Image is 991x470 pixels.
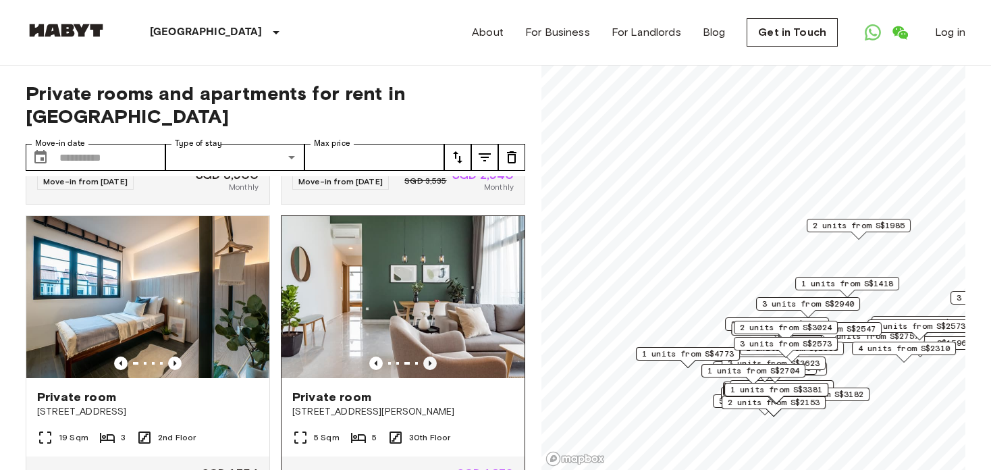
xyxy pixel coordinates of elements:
[37,389,116,405] span: Private room
[801,278,893,290] span: 1 units from S$1418
[728,357,820,369] span: 3 units from S$3623
[730,384,822,396] span: 1 units from S$3381
[867,319,971,340] div: Map marker
[724,383,828,404] div: Map marker
[642,348,734,360] span: 1 units from S$4773
[736,381,828,393] span: 5 units from S$1838
[701,364,805,385] div: Map marker
[721,387,825,408] div: Map marker
[859,19,886,46] a: Open WhatsApp
[175,138,222,149] label: Type of stay
[886,19,913,46] a: Open WeChat
[713,394,817,415] div: Map marker
[59,432,88,444] span: 19 Sqm
[878,317,969,329] span: 3 units from S$1480
[26,24,107,37] img: Habyt
[734,321,838,342] div: Map marker
[158,432,196,444] span: 2nd Floor
[723,362,827,383] div: Map marker
[740,342,844,363] div: Map marker
[703,24,726,41] a: Blog
[612,24,681,41] a: For Landlords
[778,322,882,343] div: Map marker
[734,337,838,358] div: Map marker
[229,181,259,193] span: Monthly
[452,169,514,181] span: SGD 2,940
[484,181,514,193] span: Monthly
[722,357,826,377] div: Map marker
[314,432,340,444] span: 5 Sqm
[404,175,446,187] span: SGD 3,535
[858,342,950,355] span: 4 units from S$2310
[725,317,829,338] div: Map marker
[740,338,832,350] span: 3 units from S$2573
[498,144,525,171] button: tune
[636,347,740,368] div: Map marker
[37,405,259,419] span: [STREET_ADDRESS]
[372,432,377,444] span: 5
[723,383,827,404] div: Map marker
[795,277,899,298] div: Map marker
[731,322,840,343] div: Map marker
[35,138,85,149] label: Move-in date
[114,357,128,370] button: Previous image
[196,169,259,181] span: SGD 3,900
[27,144,54,171] button: Choose date
[766,388,869,409] div: Map marker
[772,388,863,400] span: 1 units from S$3182
[150,24,263,41] p: [GEOGRAPHIC_DATA]
[168,357,182,370] button: Previous image
[756,297,860,318] div: Map marker
[719,395,811,407] span: 5 units from S$1680
[722,396,826,417] div: Map marker
[298,176,383,186] span: Move-in from [DATE]
[26,216,269,378] img: Marketing picture of unit SG-01-027-006-02
[747,18,838,47] a: Get in Touch
[314,138,350,149] label: Max price
[409,432,451,444] span: 30th Floor
[423,357,437,370] button: Previous image
[807,219,911,240] div: Map marker
[707,365,799,377] span: 1 units from S$2704
[874,320,965,332] span: 1 units from S$2573
[935,24,965,41] a: Log in
[731,318,823,330] span: 3 units from S$1985
[784,323,876,335] span: 1 units from S$2547
[292,389,371,405] span: Private room
[471,144,498,171] button: tune
[26,82,525,128] span: Private rooms and apartments for rent in [GEOGRAPHIC_DATA]
[43,176,128,186] span: Move-in from [DATE]
[813,219,905,232] span: 2 units from S$1985
[872,316,975,337] div: Map marker
[292,405,514,419] span: [STREET_ADDRESS][PERSON_NAME]
[472,24,504,41] a: About
[730,380,834,401] div: Map marker
[444,144,471,171] button: tune
[369,357,383,370] button: Previous image
[852,342,956,363] div: Map marker
[762,298,854,310] span: 3 units from S$2940
[121,432,126,444] span: 3
[740,321,832,334] span: 2 units from S$3024
[282,216,525,378] img: Marketing picture of unit SG-01-113-001-05
[525,24,590,41] a: For Business
[545,451,605,467] a: Mapbox logo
